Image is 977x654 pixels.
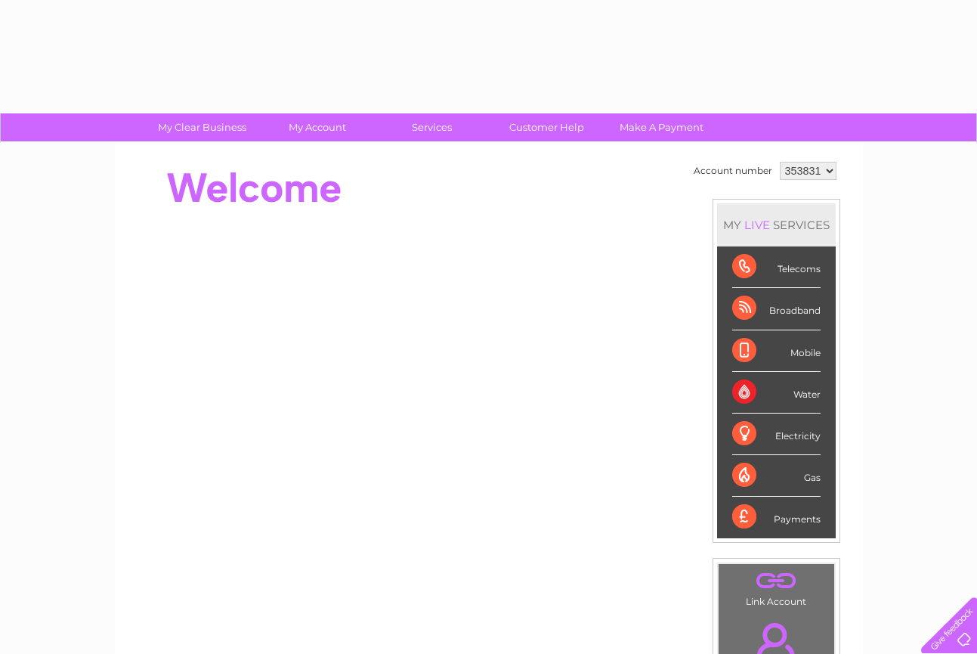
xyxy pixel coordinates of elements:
[732,330,821,372] div: Mobile
[599,113,724,141] a: Make A Payment
[722,568,830,594] a: .
[690,158,776,184] td: Account number
[732,372,821,414] div: Water
[140,113,264,141] a: My Clear Business
[732,246,821,288] div: Telecoms
[732,497,821,538] div: Payments
[369,113,494,141] a: Services
[732,414,821,455] div: Electricity
[255,113,379,141] a: My Account
[484,113,609,141] a: Customer Help
[732,455,821,497] div: Gas
[717,203,836,246] div: MY SERVICES
[732,288,821,330] div: Broadband
[741,218,773,232] div: LIVE
[718,563,835,611] td: Link Account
